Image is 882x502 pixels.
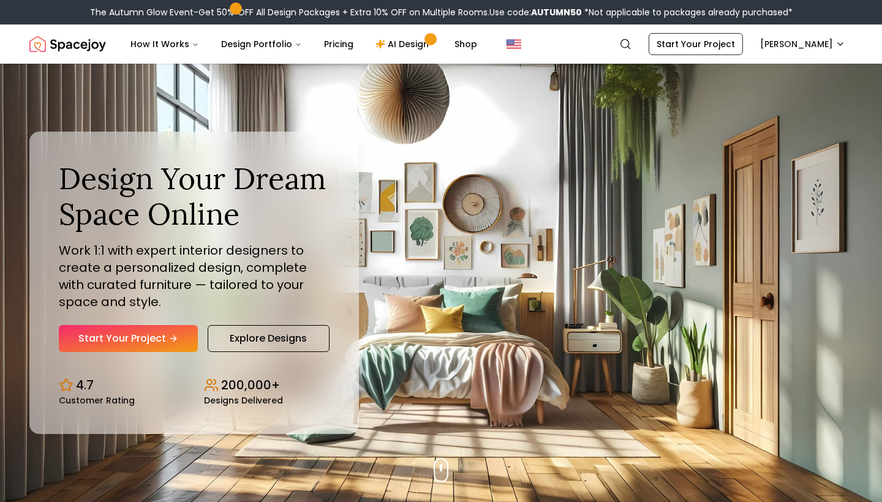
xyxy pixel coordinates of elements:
[29,32,106,56] img: Spacejoy Logo
[211,32,312,56] button: Design Portfolio
[29,32,106,56] a: Spacejoy
[29,24,853,64] nav: Global
[649,33,743,55] a: Start Your Project
[753,33,853,55] button: [PERSON_NAME]
[121,32,209,56] button: How It Works
[366,32,442,56] a: AI Design
[204,396,283,405] small: Designs Delivered
[507,37,521,51] img: United States
[221,376,280,394] p: 200,000+
[314,32,363,56] a: Pricing
[531,6,582,18] b: AUTUMN50
[121,32,487,56] nav: Main
[489,6,582,18] span: Use code:
[208,325,330,352] a: Explore Designs
[59,367,330,405] div: Design stats
[76,376,94,394] p: 4.7
[90,6,793,18] div: The Autumn Glow Event-Get 50% OFF All Design Packages + Extra 10% OFF on Multiple Rooms.
[59,325,198,352] a: Start Your Project
[59,242,330,310] p: Work 1:1 with expert interior designers to create a personalized design, complete with curated fu...
[582,6,793,18] span: *Not applicable to packages already purchased*
[59,161,330,231] h1: Design Your Dream Space Online
[59,396,135,405] small: Customer Rating
[445,32,487,56] a: Shop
